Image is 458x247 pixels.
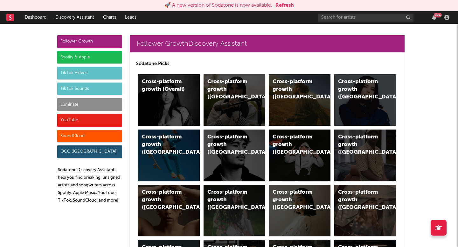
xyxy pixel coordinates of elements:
div: Follower Growth [57,35,122,48]
p: Sodatone Picks [136,60,398,68]
div: Luminate [57,98,122,111]
div: Cross-platform growth ([GEOGRAPHIC_DATA]/GSA) [273,133,316,156]
input: Search for artists [318,14,413,22]
p: Sodatone Discovery Assistants help you find breaking, unsigned artists and songwriters across Spo... [58,166,122,204]
div: TikTok Sounds [57,83,122,95]
div: SoundCloud [57,130,122,143]
a: Cross-platform growth ([GEOGRAPHIC_DATA]) [334,185,396,236]
a: Cross-platform growth ([GEOGRAPHIC_DATA]) [334,130,396,181]
a: Cross-platform growth ([GEOGRAPHIC_DATA]) [334,74,396,126]
a: Cross-platform growth ([GEOGRAPHIC_DATA]) [204,74,265,126]
button: Refresh [275,2,294,9]
div: Cross-platform growth ([GEOGRAPHIC_DATA]) [142,189,185,211]
div: Cross-platform growth ([GEOGRAPHIC_DATA]) [273,189,316,211]
div: OCC ([GEOGRAPHIC_DATA]) [57,145,122,158]
a: Dashboard [20,11,51,24]
a: Cross-platform growth ([GEOGRAPHIC_DATA]) [204,130,265,181]
a: Cross-platform growth ([GEOGRAPHIC_DATA]) [269,185,330,236]
a: Cross-platform growth ([GEOGRAPHIC_DATA]) [269,74,330,126]
div: TikTok Videos [57,67,122,79]
a: Cross-platform growth (Overall) [138,74,200,126]
div: Cross-platform growth ([GEOGRAPHIC_DATA]) [142,133,185,156]
div: Cross-platform growth ([GEOGRAPHIC_DATA]) [207,78,251,101]
a: Cross-platform growth ([GEOGRAPHIC_DATA]) [138,130,200,181]
div: 🚀 A new version of Sodatone is now available. [164,2,272,9]
div: YouTube [57,114,122,127]
a: Discovery Assistant [51,11,99,24]
a: Leads [121,11,141,24]
div: Cross-platform growth ([GEOGRAPHIC_DATA]) [338,189,381,211]
div: 99 + [434,13,442,17]
a: Cross-platform growth ([GEOGRAPHIC_DATA]) [204,185,265,236]
a: Follower GrowthDiscovery Assistant [130,35,405,52]
a: Charts [99,11,121,24]
a: Cross-platform growth ([GEOGRAPHIC_DATA]/GSA) [269,130,330,181]
a: Cross-platform growth ([GEOGRAPHIC_DATA]) [138,185,200,236]
button: 99+ [432,15,436,20]
div: Cross-platform growth (Overall) [142,78,185,93]
div: Cross-platform growth ([GEOGRAPHIC_DATA]) [338,78,381,101]
div: Cross-platform growth ([GEOGRAPHIC_DATA]) [338,133,381,156]
div: Cross-platform growth ([GEOGRAPHIC_DATA]) [207,189,251,211]
div: Cross-platform growth ([GEOGRAPHIC_DATA]) [273,78,316,101]
div: Cross-platform growth ([GEOGRAPHIC_DATA]) [207,133,251,156]
div: Spotify & Apple [57,51,122,64]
